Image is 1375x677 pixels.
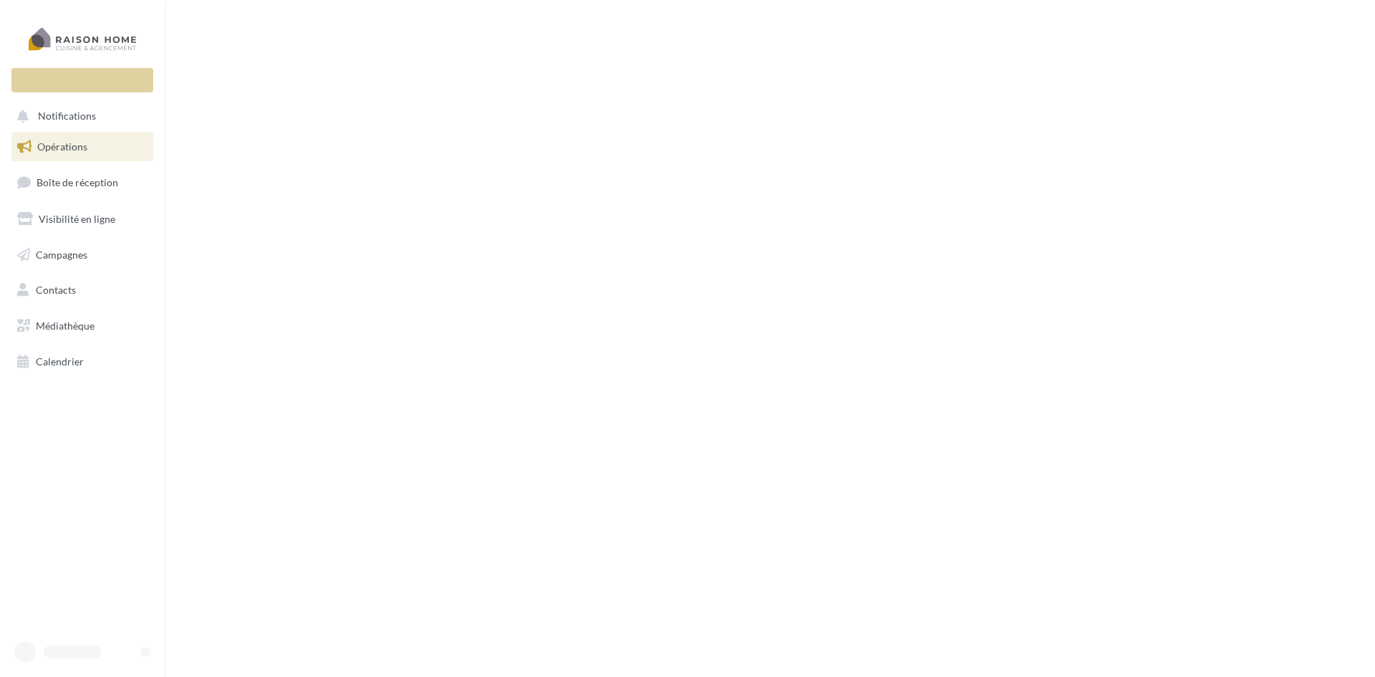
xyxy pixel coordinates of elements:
a: Contacts [9,275,156,305]
span: Opérations [37,140,87,153]
span: Calendrier [36,355,84,368]
a: Calendrier [9,347,156,377]
a: Médiathèque [9,311,156,341]
span: Contacts [36,284,76,296]
a: Boîte de réception [9,167,156,198]
span: Campagnes [36,248,87,260]
div: Nouvelle campagne [11,68,153,92]
a: Campagnes [9,240,156,270]
span: Notifications [38,110,96,123]
a: Opérations [9,132,156,162]
span: Visibilité en ligne [39,213,115,225]
span: Médiathèque [36,320,95,332]
span: Boîte de réception [37,176,118,188]
a: Visibilité en ligne [9,204,156,234]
